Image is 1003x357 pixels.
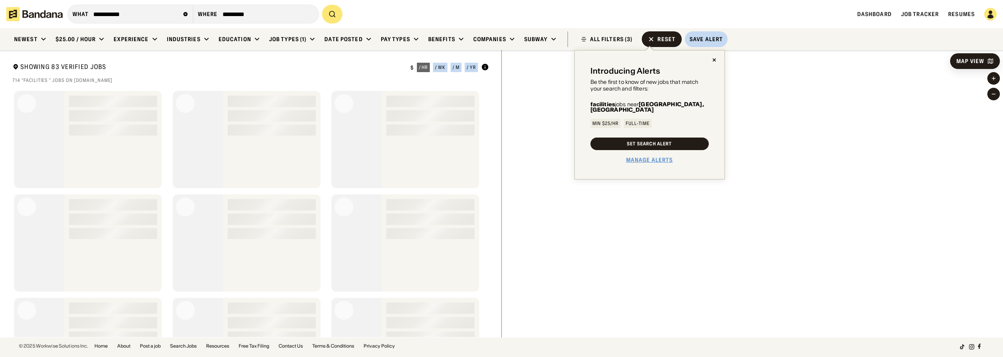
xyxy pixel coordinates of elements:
div: $ [411,65,414,71]
div: / yr [467,65,476,70]
div: Showing 83 Verified Jobs [13,63,404,72]
div: Save Alert [690,36,723,43]
div: grid [13,88,489,337]
a: Home [94,344,108,348]
div: Reset [657,36,675,42]
div: Education [219,36,251,43]
a: Dashboard [857,11,892,18]
a: Job Tracker [901,11,939,18]
a: Manage Alerts [626,156,673,163]
div: Introducing Alerts [590,66,661,76]
div: Min $25/hr [592,121,619,126]
div: what [72,11,89,18]
div: Pay Types [381,36,410,43]
div: Benefits [428,36,455,43]
div: Date Posted [324,36,362,43]
a: Resources [206,344,229,348]
a: Resumes [948,11,975,18]
a: Search Jobs [170,344,197,348]
div: Map View [956,58,984,64]
div: © 2025 Workwise Solutions Inc. [19,344,88,348]
b: [GEOGRAPHIC_DATA], [GEOGRAPHIC_DATA] [590,101,704,113]
div: jobs near [590,101,709,112]
div: Industries [167,36,201,43]
div: Be the first to know of new jobs that match your search and filters: [590,79,709,92]
a: About [117,344,130,348]
div: Full-time [626,121,650,126]
div: / wk [435,65,445,70]
a: Post a job [140,344,161,348]
div: Job Types (1) [269,36,307,43]
div: $25.00 / hour [56,36,96,43]
a: Terms & Conditions [312,344,354,348]
div: / m [453,65,460,70]
div: Where [198,11,218,18]
div: Experience [114,36,148,43]
div: Set Search Alert [627,141,672,146]
img: Bandana logotype [6,7,63,21]
a: Contact Us [279,344,303,348]
div: Newest [14,36,38,43]
div: / hr [419,65,428,70]
b: facilities [590,101,615,108]
div: Subway [524,36,548,43]
a: Privacy Policy [364,344,395,348]
a: Free Tax Filing [239,344,269,348]
div: Companies [473,36,506,43]
div: ALL FILTERS (3) [590,36,633,42]
div: 714 "facilities " jobs on [DOMAIN_NAME] [13,77,489,83]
